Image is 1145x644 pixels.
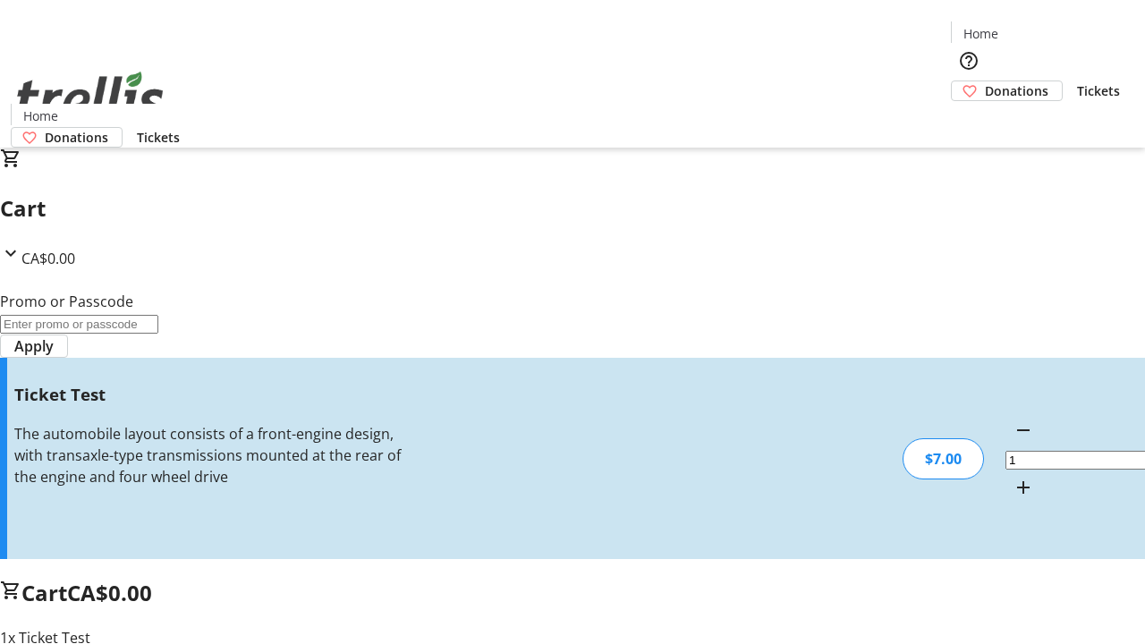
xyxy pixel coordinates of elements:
a: Home [952,24,1009,43]
span: Home [963,24,998,43]
img: Orient E2E Organization SeylOnxuSj's Logo [11,52,170,141]
span: Apply [14,335,54,357]
span: Home [23,106,58,125]
a: Donations [951,80,1063,101]
a: Donations [11,127,123,148]
span: Tickets [137,128,180,147]
a: Tickets [1063,81,1134,100]
div: The automobile layout consists of a front-engine design, with transaxle-type transmissions mounte... [14,423,405,487]
span: Donations [45,128,108,147]
span: CA$0.00 [21,249,75,268]
a: Home [12,106,69,125]
h3: Ticket Test [14,382,405,407]
span: CA$0.00 [67,578,152,607]
span: Tickets [1077,81,1120,100]
button: Help [951,43,987,79]
button: Cart [951,101,987,137]
a: Tickets [123,128,194,147]
div: $7.00 [903,438,984,479]
span: Donations [985,81,1048,100]
button: Decrement by one [1005,412,1041,448]
button: Increment by one [1005,470,1041,505]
